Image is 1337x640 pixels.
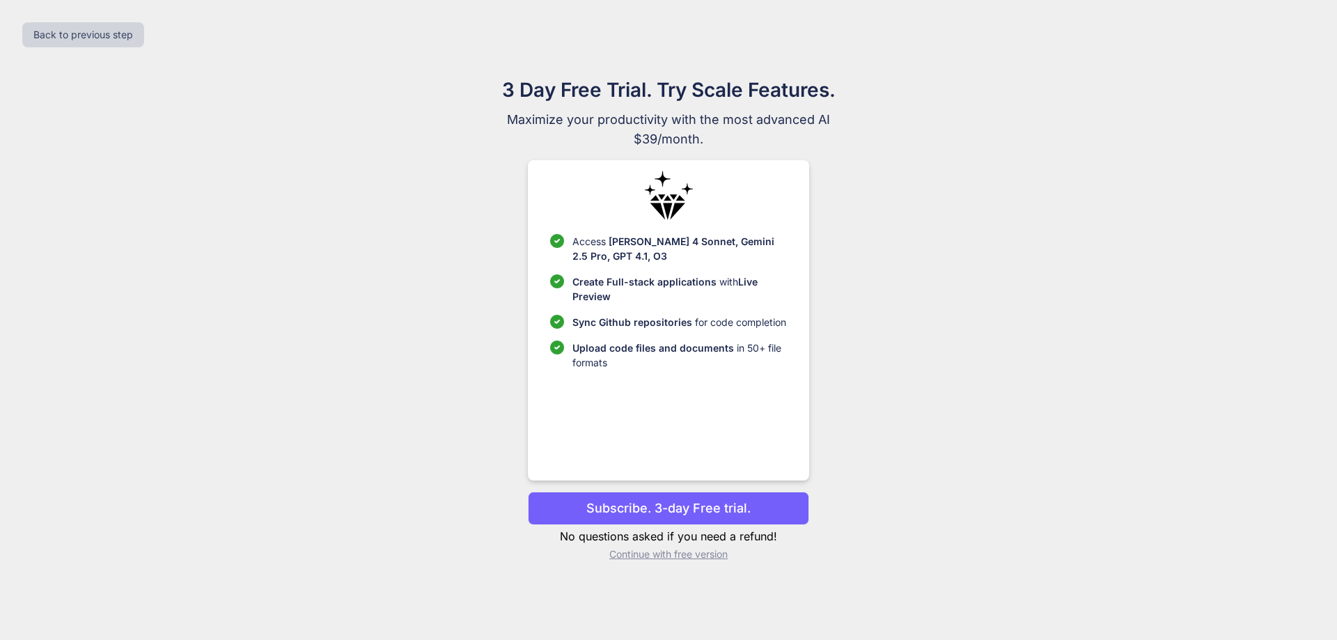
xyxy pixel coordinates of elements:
[550,274,564,288] img: checklist
[528,528,808,545] p: No questions asked if you need a refund!
[435,130,902,149] span: $39/month.
[435,75,902,104] h1: 3 Day Free Trial. Try Scale Features.
[586,499,751,517] p: Subscribe. 3-day Free trial.
[572,276,719,288] span: Create Full-stack applications
[572,274,786,304] p: with
[572,315,786,329] p: for code completion
[572,341,786,370] p: in 50+ file formats
[572,342,734,354] span: Upload code files and documents
[550,315,564,329] img: checklist
[572,234,786,263] p: Access
[572,235,774,262] span: [PERSON_NAME] 4 Sonnet, Gemini 2.5 Pro, GPT 4.1, O3
[22,22,144,47] button: Back to previous step
[435,110,902,130] span: Maximize your productivity with the most advanced AI
[528,492,808,525] button: Subscribe. 3-day Free trial.
[528,547,808,561] p: Continue with free version
[550,234,564,248] img: checklist
[572,316,692,328] span: Sync Github repositories
[550,341,564,354] img: checklist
